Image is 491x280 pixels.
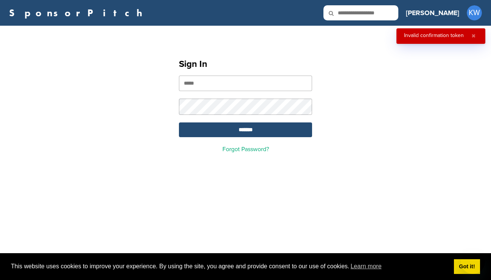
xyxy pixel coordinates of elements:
a: SponsorPitch [9,8,147,18]
a: dismiss cookie message [454,259,480,274]
span: This website uses cookies to improve your experience. By using the site, you agree and provide co... [11,261,448,272]
button: Close [469,33,478,39]
iframe: Button to launch messaging window [461,250,485,274]
h1: Sign In [179,57,312,71]
a: Forgot Password? [222,145,269,153]
a: [PERSON_NAME] [406,5,459,21]
h3: [PERSON_NAME] [406,8,459,18]
span: KW [467,5,482,20]
a: learn more about cookies [350,261,383,272]
div: Invalid confirmation token [404,33,464,38]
